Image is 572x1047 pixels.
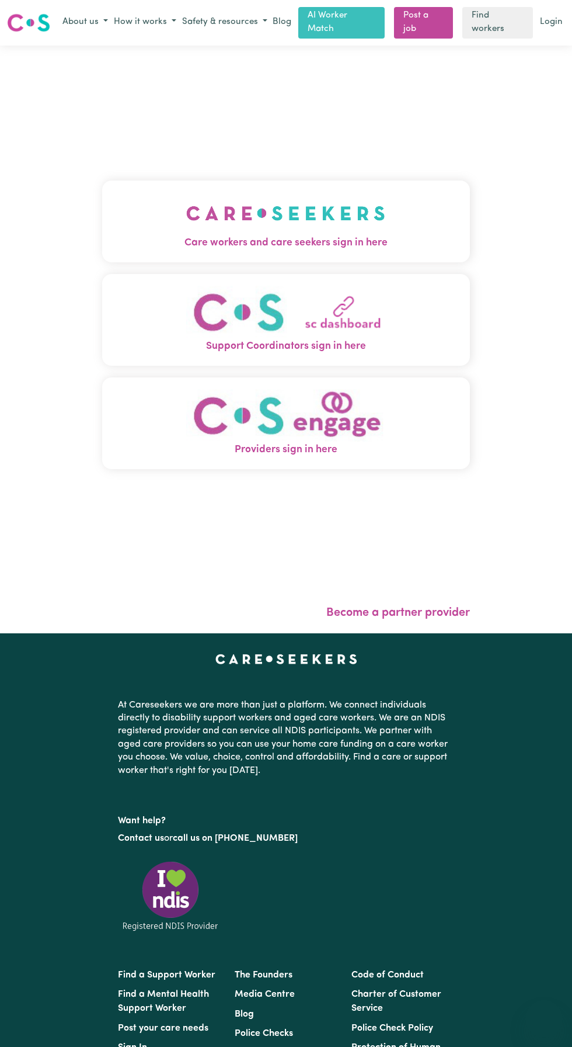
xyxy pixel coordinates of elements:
[298,7,385,39] a: AI Worker Match
[102,180,469,262] button: Care workers and care seekers sign in here
[118,990,209,1013] a: Find a Mental Health Support Worker
[525,1000,563,1038] iframe: Button to launch messaging window
[118,694,454,782] p: At Careseekers we are more than just a platform. We connect individuals directly to disability su...
[270,13,294,32] a: Blog
[462,7,533,39] a: Find workers
[179,13,270,32] button: Safety & resources
[102,274,469,366] button: Support Coordinators sign in here
[326,607,470,619] a: Become a partner provider
[102,338,469,353] span: Support Coordinators sign in here
[538,13,565,32] a: Login
[351,1024,433,1033] a: Police Check Policy
[118,1024,208,1033] a: Post your care needs
[102,377,469,469] button: Providers sign in here
[118,810,454,827] p: Want help?
[102,235,469,250] span: Care workers and care seekers sign in here
[394,7,453,39] a: Post a job
[235,970,292,980] a: The Founders
[235,1010,254,1019] a: Blog
[235,990,295,999] a: Media Centre
[215,654,357,664] a: Careseekers home page
[173,834,298,843] a: call us on [PHONE_NUMBER]
[60,13,111,32] button: About us
[351,970,424,980] a: Code of Conduct
[102,442,469,457] span: Providers sign in here
[118,859,223,932] img: Registered NDIS provider
[235,1029,293,1038] a: Police Checks
[111,13,179,32] button: How it works
[7,12,50,33] img: Careseekers logo
[351,990,441,1013] a: Charter of Customer Service
[118,834,164,843] a: Contact us
[118,970,215,980] a: Find a Support Worker
[7,9,50,36] a: Careseekers logo
[118,827,454,850] p: or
